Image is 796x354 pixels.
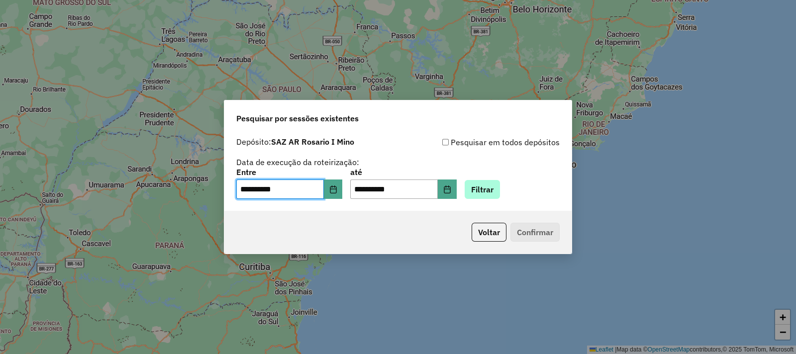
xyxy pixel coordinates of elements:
label: Data de execução da roteirização: [236,156,359,168]
span: Pesquisar por sessões existentes [236,112,359,124]
button: Choose Date [438,179,457,199]
button: Voltar [472,223,506,242]
button: Filtrar [465,180,500,199]
strong: SAZ AR Rosario I Mino [271,137,354,147]
label: Entre [236,166,342,178]
label: até [350,166,456,178]
label: Depósito: [236,136,354,148]
button: Choose Date [324,179,343,199]
div: Pesquisar em todos depósitos [398,136,560,148]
